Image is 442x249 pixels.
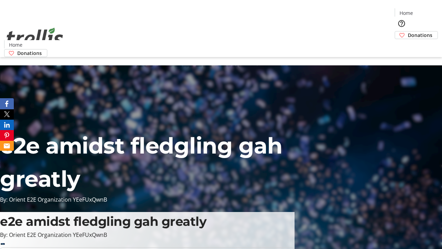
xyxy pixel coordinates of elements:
a: Home [4,41,27,48]
button: Help [395,17,409,30]
span: Donations [17,49,42,57]
a: Home [395,9,417,17]
a: Donations [4,49,47,57]
img: Orient E2E Organization YEeFUxQwnB's Logo [4,20,66,55]
span: Donations [408,31,432,39]
span: Home [9,41,22,48]
a: Donations [395,31,438,39]
span: Home [400,9,413,17]
button: Cart [395,39,409,53]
